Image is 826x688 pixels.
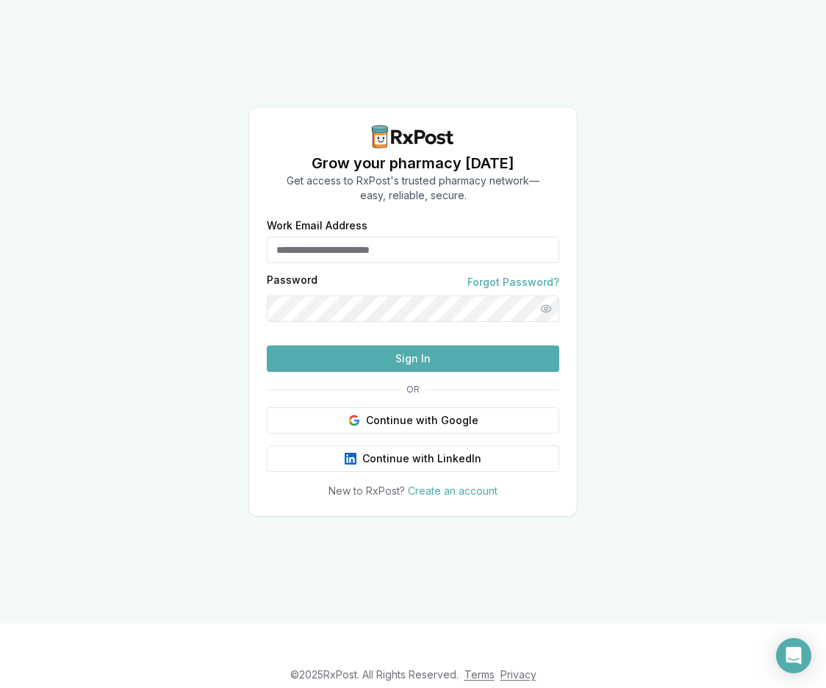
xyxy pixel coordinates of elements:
[776,638,811,673] div: Open Intercom Messenger
[348,415,360,426] img: Google
[401,384,425,395] span: OR
[366,125,460,148] img: RxPost Logo
[328,484,405,497] span: New to RxPost?
[408,484,498,497] a: Create an account
[464,668,495,681] a: Terms
[267,345,559,372] button: Sign In
[267,275,317,290] label: Password
[500,668,536,681] a: Privacy
[467,275,559,290] a: Forgot Password?
[287,173,539,203] p: Get access to RxPost's trusted pharmacy network— easy, reliable, secure.
[533,295,559,322] button: Show password
[267,445,559,472] button: Continue with LinkedIn
[267,407,559,434] button: Continue with Google
[345,453,356,465] img: LinkedIn
[287,153,539,173] h1: Grow your pharmacy [DATE]
[267,221,559,231] label: Work Email Address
